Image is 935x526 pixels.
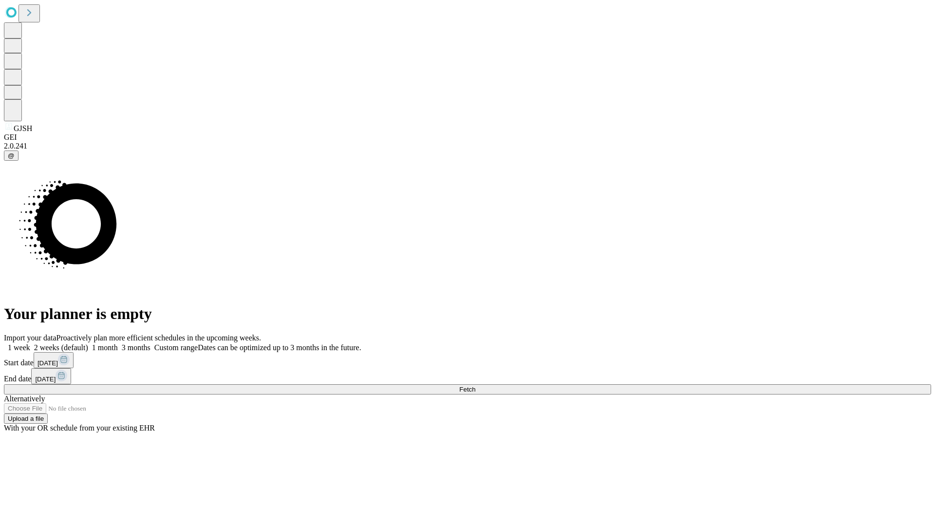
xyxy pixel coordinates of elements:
span: @ [8,152,15,159]
div: 2.0.241 [4,142,931,150]
button: Fetch [4,384,931,394]
span: With your OR schedule from your existing EHR [4,424,155,432]
span: 1 week [8,343,30,352]
span: Dates can be optimized up to 3 months in the future. [198,343,361,352]
span: [DATE] [37,359,58,367]
button: Upload a file [4,413,48,424]
span: Alternatively [4,394,45,403]
span: Fetch [459,386,475,393]
h1: Your planner is empty [4,305,931,323]
span: Import your data [4,334,56,342]
button: [DATE] [34,352,74,368]
span: Custom range [154,343,198,352]
span: GJSH [14,124,32,132]
span: 1 month [92,343,118,352]
div: End date [4,368,931,384]
span: 3 months [122,343,150,352]
span: 2 weeks (default) [34,343,88,352]
span: Proactively plan more efficient schedules in the upcoming weeks. [56,334,261,342]
button: @ [4,150,19,161]
button: [DATE] [31,368,71,384]
div: GEI [4,133,931,142]
div: Start date [4,352,931,368]
span: [DATE] [35,376,56,383]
